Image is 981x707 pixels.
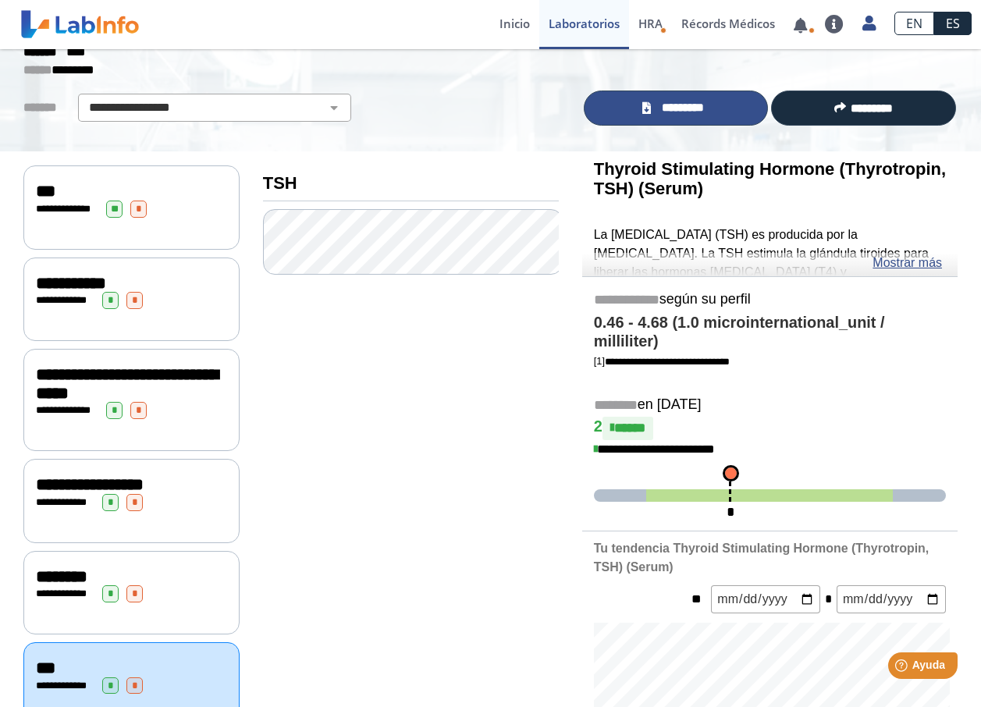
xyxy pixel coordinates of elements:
[594,355,730,367] a: [1]
[842,646,964,690] iframe: Help widget launcher
[594,291,946,309] h5: según su perfil
[638,16,663,31] span: HRA
[594,542,929,574] b: Tu tendencia Thyroid Stimulating Hormone (Thyrotropin, TSH) (Serum)
[594,417,946,440] h4: 2
[594,226,946,412] p: La [MEDICAL_DATA] (TSH) es producida por la [MEDICAL_DATA]. La TSH estimula la glándula tiroides ...
[594,314,946,351] h4: 0.46 - 4.68 (1.0 microinternational_unit / milliliter)
[594,396,946,414] h5: en [DATE]
[711,585,820,613] input: mm/dd/yyyy
[837,585,946,613] input: mm/dd/yyyy
[934,12,972,35] a: ES
[594,159,946,198] b: Thyroid Stimulating Hormone (Thyrotropin, TSH) (Serum)
[894,12,934,35] a: EN
[263,173,297,193] b: TSH
[873,254,942,272] a: Mostrar más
